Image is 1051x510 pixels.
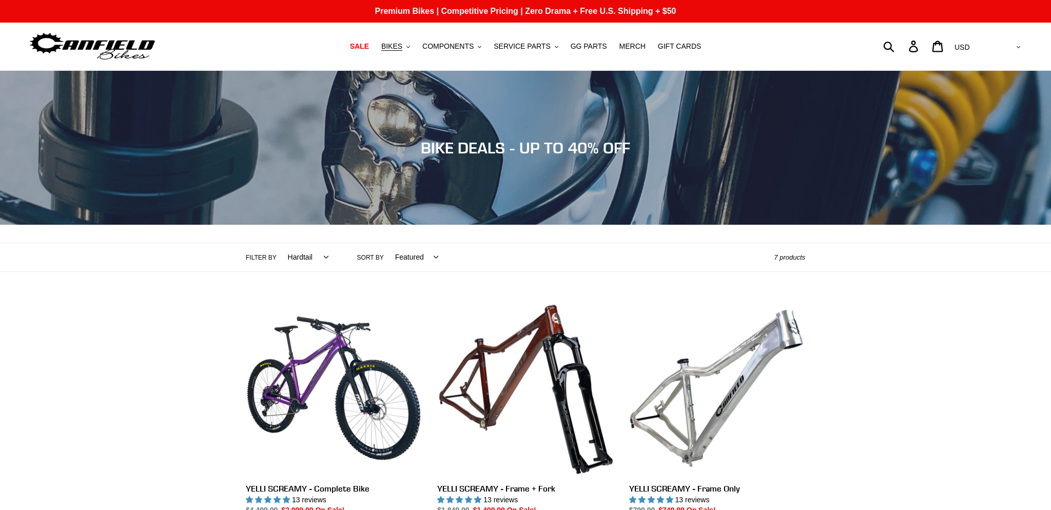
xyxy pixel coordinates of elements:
[614,40,651,53] a: MERCH
[381,42,402,51] span: BIKES
[494,42,550,51] span: SERVICE PARTS
[246,253,277,262] label: Filter by
[619,42,646,51] span: MERCH
[653,40,707,53] a: GIFT CARDS
[421,139,630,157] span: BIKE DEALS - UP TO 40% OFF
[376,40,415,53] button: BIKES
[489,40,563,53] button: SERVICE PARTS
[417,40,486,53] button: COMPONENTS
[357,253,384,262] label: Sort by
[658,42,702,51] span: GIFT CARDS
[889,35,915,57] input: Search
[422,42,474,51] span: COMPONENTS
[566,40,612,53] a: GG PARTS
[28,30,157,63] img: Canfield Bikes
[774,253,805,261] span: 7 products
[345,40,374,53] a: SALE
[571,42,607,51] span: GG PARTS
[350,42,369,51] span: SALE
